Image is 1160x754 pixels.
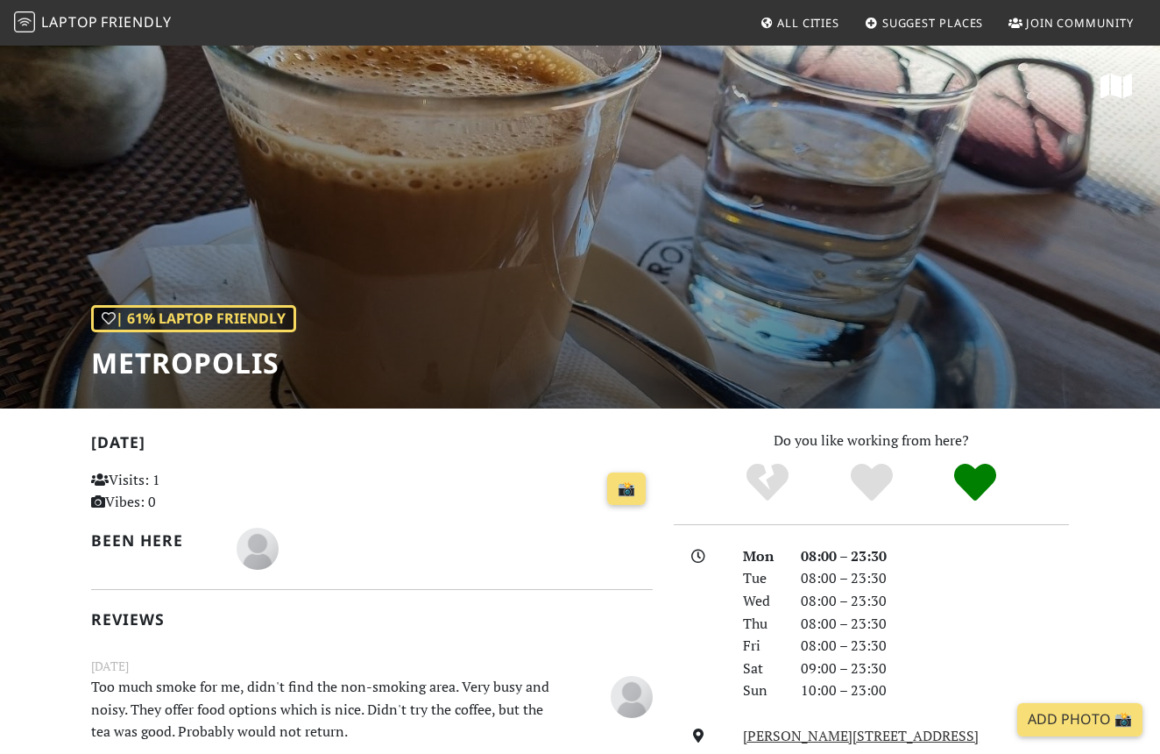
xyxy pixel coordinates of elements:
[14,8,172,39] a: LaptopFriendly LaptopFriendly
[732,658,790,680] div: Sat
[237,528,279,570] img: blank-535327c66bd565773addf3077783bbfce4b00ec00e9fd257753287c682c7fa38.png
[923,461,1028,505] div: Definitely!
[14,11,35,32] img: LaptopFriendly
[732,590,790,613] div: Wed
[819,461,923,505] div: Yes
[732,635,790,658] div: Fri
[732,545,790,568] div: Mon
[91,346,296,380] h1: Metropolis
[1026,15,1134,31] span: Join Community
[743,726,979,745] a: [PERSON_NAME][STREET_ADDRESS]
[607,473,646,506] a: 📸
[790,545,1079,568] div: 08:00 – 23:30
[732,567,790,590] div: Tue
[882,15,984,31] span: Suggest Places
[790,590,1079,613] div: 08:00 – 23:30
[753,7,846,39] a: All Cities
[237,537,279,557] span: André Pinheiro
[790,635,1079,658] div: 08:00 – 23:30
[790,679,1079,702] div: 10:00 – 23:00
[790,567,1079,590] div: 08:00 – 23:30
[790,658,1079,680] div: 09:00 – 23:30
[81,657,663,676] small: [DATE]
[1001,7,1141,39] a: Join Community
[91,610,653,629] h2: Reviews
[81,676,566,743] p: Too much smoke for me, didn't find the non-smoking area. Very busy and noisy. They offer food opt...
[732,613,790,636] div: Thu
[611,686,653,705] span: André Pinheiro
[732,679,790,702] div: Sun
[611,676,653,718] img: blank-535327c66bd565773addf3077783bbfce4b00ec00e9fd257753287c682c7fa38.png
[715,461,819,505] div: No
[790,613,1079,636] div: 08:00 – 23:30
[674,430,1069,452] p: Do you like working from here?
[1017,703,1142,736] a: Add Photo 📸
[777,15,839,31] span: All Cities
[91,469,265,514] p: Visits: 1 Vibes: 0
[91,305,296,333] div: | 61% Laptop Friendly
[858,7,991,39] a: Suggest Places
[91,433,653,459] h2: [DATE]
[101,12,171,32] span: Friendly
[91,531,216,550] h2: Been here
[41,12,98,32] span: Laptop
